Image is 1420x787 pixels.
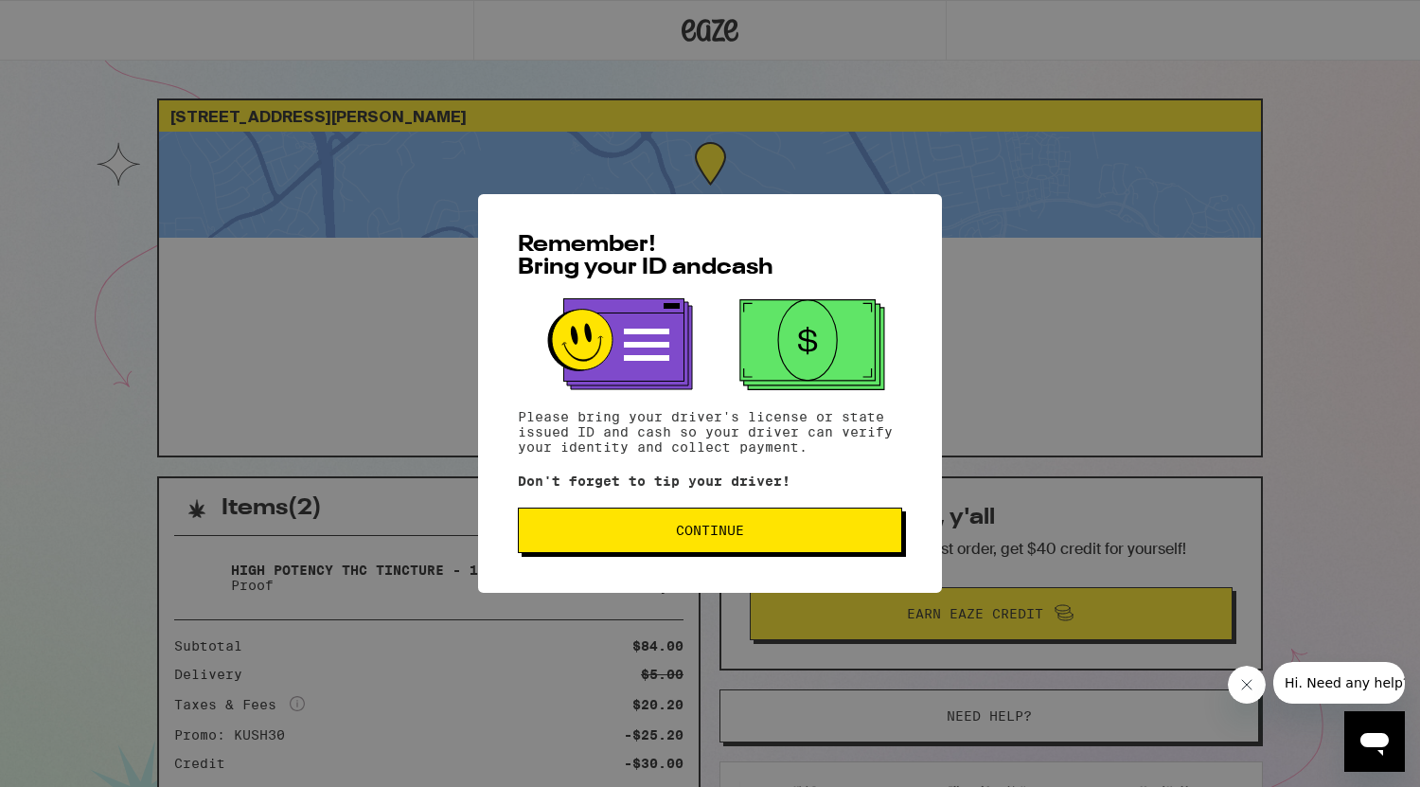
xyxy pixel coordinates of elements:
[1344,711,1405,772] iframe: Button to launch messaging window
[518,409,902,455] p: Please bring your driver's license or state issued ID and cash so your driver can verify your ide...
[11,13,136,28] span: Hi. Need any help?
[1273,662,1405,704] iframe: Message from company
[676,524,744,537] span: Continue
[518,234,773,279] span: Remember! Bring your ID and cash
[518,474,902,489] p: Don't forget to tip your driver!
[1228,666,1266,704] iframe: Close message
[518,508,902,553] button: Continue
